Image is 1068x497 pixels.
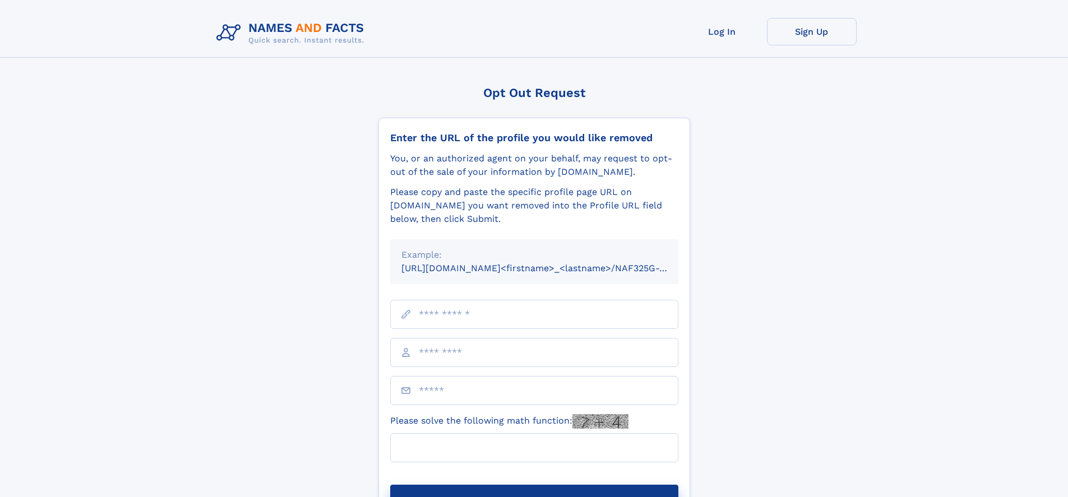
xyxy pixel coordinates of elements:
[677,18,767,45] a: Log In
[378,86,690,100] div: Opt Out Request
[401,263,700,273] small: [URL][DOMAIN_NAME]<firstname>_<lastname>/NAF325G-xxxxxxxx
[401,248,667,262] div: Example:
[390,414,628,429] label: Please solve the following math function:
[767,18,857,45] a: Sign Up
[390,132,678,144] div: Enter the URL of the profile you would like removed
[212,18,373,48] img: Logo Names and Facts
[390,185,678,226] div: Please copy and paste the specific profile page URL on [DOMAIN_NAME] you want removed into the Pr...
[390,152,678,179] div: You, or an authorized agent on your behalf, may request to opt-out of the sale of your informatio...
